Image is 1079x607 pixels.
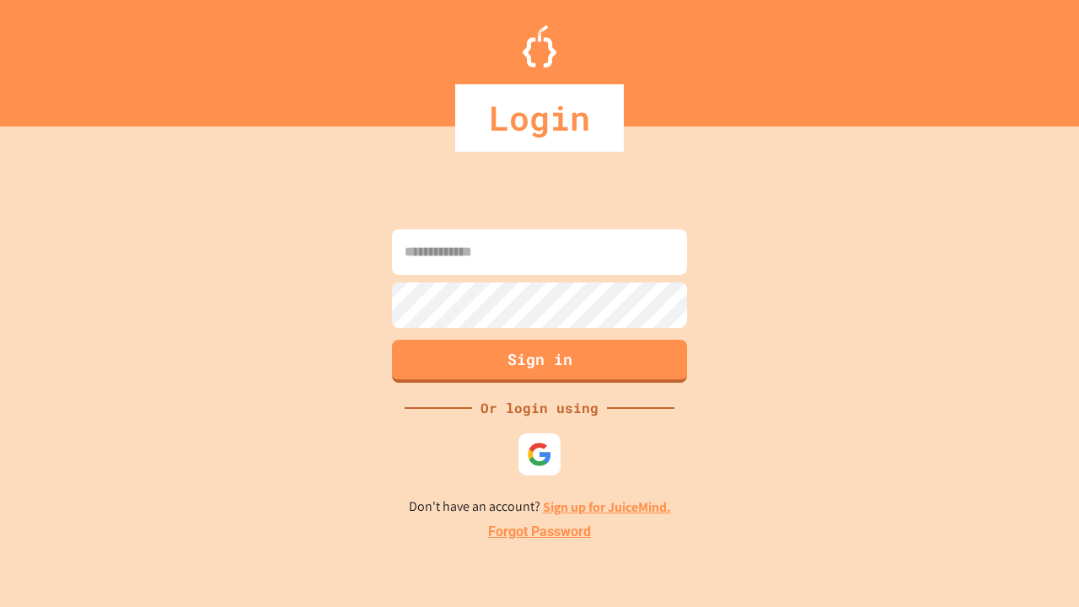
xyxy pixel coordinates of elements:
[939,466,1062,538] iframe: chat widget
[1008,540,1062,590] iframe: chat widget
[472,398,607,418] div: Or login using
[488,522,591,542] a: Forgot Password
[392,340,687,383] button: Sign in
[543,498,671,516] a: Sign up for JuiceMind.
[409,497,671,518] p: Don't have an account?
[455,84,624,152] div: Login
[527,442,552,467] img: google-icon.svg
[523,25,556,67] img: Logo.svg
